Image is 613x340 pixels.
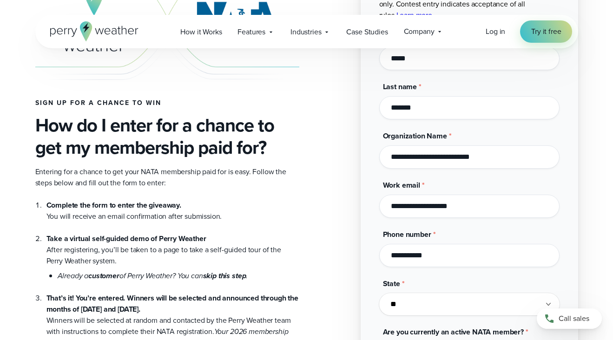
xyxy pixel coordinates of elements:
span: State [383,278,400,289]
li: After registering, you’ll be taken to a page to take a self-guided tour of the Perry Weather system. [46,222,299,281]
span: Last name [383,81,417,92]
a: Try it free [520,20,572,43]
strong: skip this step [203,270,246,281]
a: Learn more [396,10,432,20]
span: Work email [383,180,420,190]
span: Case Studies [346,26,388,38]
strong: customer [88,270,119,281]
h4: Sign up for a chance to win [35,99,299,107]
span: Company [404,26,435,37]
span: Call sales [559,313,589,324]
p: Entering for a chance to get your NATA membership paid for is easy. Follow the steps below and fi... [35,166,299,189]
strong: That’s it! You’re entered. Winners will be selected and announced through the months of [DATE] an... [46,293,298,314]
a: Call sales [537,308,602,329]
strong: Complete the form to enter the giveaway. [46,200,181,210]
span: Organization Name [383,131,447,141]
strong: Take a virtual self-guided demo of Perry Weather [46,233,206,244]
a: Log in [486,26,505,37]
a: How it Works [172,22,230,41]
span: Are you currently an active NATA member? [383,327,524,337]
span: Industries [290,26,321,38]
a: Case Studies [338,22,395,41]
span: Phone number [383,229,431,240]
em: Already a of Perry Weather? You can . [58,270,248,281]
span: Features [237,26,265,38]
h3: How do I enter for a chance to get my membership paid for? [35,114,299,159]
li: You will receive an email confirmation after submission. [46,200,299,222]
span: How it Works [180,26,222,38]
span: Try it free [531,26,561,37]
